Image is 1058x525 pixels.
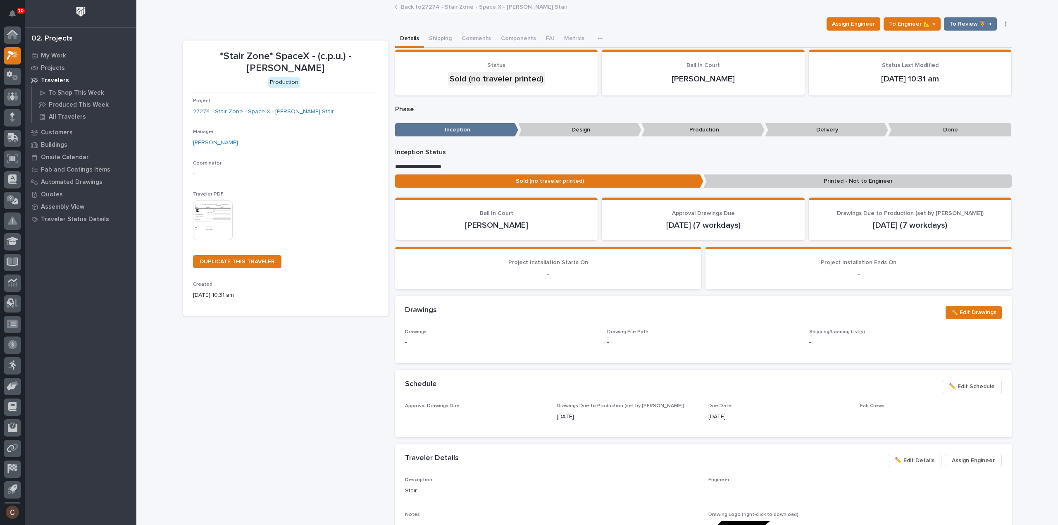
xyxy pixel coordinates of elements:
span: DUPLICATE THIS TRAVELER [200,259,275,265]
p: Design [518,123,641,137]
button: Components [496,31,541,48]
span: Assign Engineer [952,456,995,465]
a: [PERSON_NAME] [193,138,238,147]
a: 27274 - Stair Zone - Space X - [PERSON_NAME] Stair [193,107,334,116]
span: Status Last Modified [882,62,939,68]
span: ✏️ Edit Details [895,456,934,465]
a: Produced This Week [32,99,136,110]
p: 10 [18,8,24,14]
p: Inception [395,123,518,137]
span: Ball In Court [480,210,513,216]
button: To Engineer 📐 → [884,17,941,31]
a: Automated Drawings [25,176,136,188]
span: Notes [405,512,420,517]
p: Assembly View [41,203,84,211]
span: ✏️ Edit Drawings [951,308,996,317]
button: Shipping [424,31,457,48]
p: Onsite Calendar [41,154,89,161]
p: - [708,487,1002,495]
p: Printed - Not to Engineer [703,174,1012,188]
p: Travelers [41,77,69,84]
button: Assign Engineer [827,17,880,31]
span: Coordinator [193,161,222,166]
p: - [607,338,609,347]
span: Approval Drawings Due [672,210,735,216]
button: Metrics [559,31,589,48]
span: Ball In Court [686,62,720,68]
button: ✏️ Edit Details [888,454,941,467]
p: Phase [395,105,1012,113]
button: FAI [541,31,559,48]
p: - [809,338,1001,347]
span: Fab Crews [860,403,884,408]
a: Back to27274 - Stair Zone - Space X - [PERSON_NAME] Stair [401,2,567,11]
p: Customers [41,129,73,136]
span: Shipping/Loading List(s) [809,329,865,334]
p: [DATE] (7 workdays) [612,220,795,230]
p: [DATE] [708,413,850,421]
span: ✏️ Edit Schedule [949,382,995,391]
p: Fab and Coatings Items [41,166,110,174]
p: - [405,270,691,279]
p: All Travelers [49,113,86,121]
p: Inception Status [395,148,1012,156]
span: Drawings [405,329,427,334]
button: Assign Engineer [945,454,1002,467]
p: - [860,413,1002,421]
a: Travelers [25,74,136,86]
span: Description [405,477,432,482]
div: 02. Projects [31,34,73,43]
p: Production [641,123,765,137]
a: Projects [25,62,136,74]
p: [PERSON_NAME] [612,74,795,84]
h2: Drawings [405,306,437,315]
a: All Travelers [32,111,136,122]
span: Drawing Logo (right-click to download) [708,512,798,517]
button: Notifications [4,5,21,22]
button: To Review 👨‍🏭 → [944,17,997,31]
p: Quotes [41,191,63,198]
button: users-avatar [4,504,21,521]
span: Drawings Due to Production (set by [PERSON_NAME]) [837,210,984,216]
p: - [405,413,547,421]
span: To Engineer 📐 → [889,19,935,29]
div: Production [268,77,300,88]
button: ✏️ Edit Drawings [946,306,1002,319]
span: Project Installation Starts On [508,260,588,265]
p: Delivery [765,123,888,137]
p: [DATE] 10:31 am [193,291,379,300]
a: To Shop This Week [32,87,136,98]
span: To Review 👨‍🏭 → [949,19,991,29]
span: Created [193,282,212,287]
button: Comments [457,31,496,48]
span: Engineer [708,477,729,482]
p: My Work [41,52,66,60]
a: Fab and Coatings Items [25,163,136,176]
p: - [193,169,379,178]
p: *Stair Zone* SpaceX - (c.p.u.) - [PERSON_NAME] [193,50,379,74]
p: - [405,338,597,347]
span: Status [487,62,505,68]
h2: Schedule [405,380,437,389]
p: Projects [41,64,65,72]
h2: Traveler Details [405,454,459,463]
a: Buildings [25,138,136,151]
p: Automated Drawings [41,179,102,186]
p: Sold (no traveler printed) [395,174,703,188]
img: Workspace Logo [73,4,88,19]
div: Notifications10 [10,10,21,23]
a: Traveler Status Details [25,213,136,225]
p: - [715,270,1002,279]
p: [DATE] (7 workdays) [819,220,1002,230]
button: Details [395,31,424,48]
p: Traveler Status Details [41,216,109,223]
span: Drawing File Path [607,329,648,334]
span: Drawings Due to Production (set by [PERSON_NAME]) [557,403,684,408]
span: Assign Engineer [832,19,875,29]
p: [DATE] 10:31 am [819,74,1002,84]
p: Produced This Week [49,101,109,109]
a: DUPLICATE THIS TRAVELER [193,255,281,268]
span: Due Date [708,403,732,408]
p: To Shop This Week [49,89,104,97]
span: Approval Drawings Due [405,403,460,408]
